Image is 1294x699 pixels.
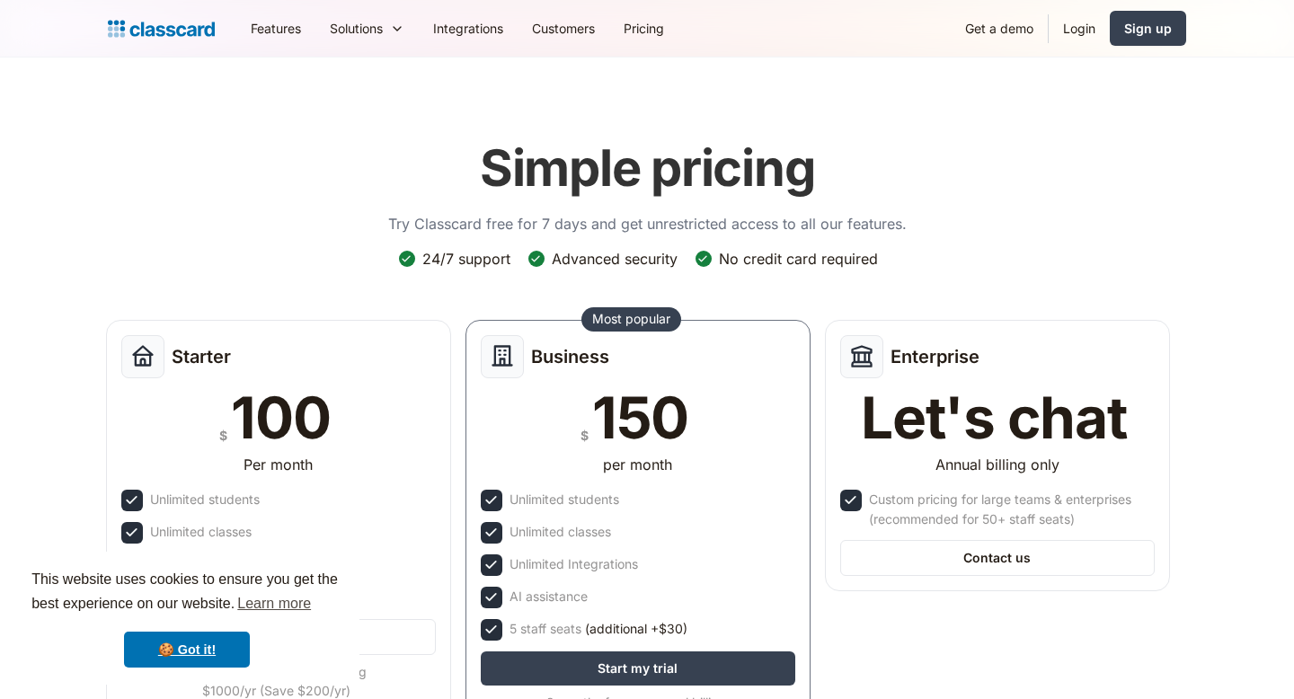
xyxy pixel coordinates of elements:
a: Get a demo [951,8,1048,49]
h2: Enterprise [891,346,979,367]
a: Contact us [840,540,1155,576]
h2: Starter [172,346,231,367]
h2: Business [531,346,609,367]
a: Sign up [1110,11,1186,46]
div: $ [219,424,227,447]
div: 100 [231,389,330,447]
div: per month [603,454,672,475]
div: Per month [244,454,313,475]
a: Login [1049,8,1110,49]
a: dismiss cookie message [124,632,250,668]
div: cookieconsent [14,552,359,685]
div: Let's chat [861,389,1127,447]
a: learn more about cookies [235,590,314,617]
a: home [108,16,215,41]
span: (additional +$30) [585,619,687,639]
div: Unlimited students [510,490,619,509]
h1: Simple pricing [480,138,815,199]
a: Start my trial [481,651,795,686]
div: Unlimited classes [150,522,252,542]
a: Pricing [609,8,678,49]
div: 24/7 support [422,249,510,269]
a: Customers [518,8,609,49]
div: Most popular [592,310,670,328]
div: Unlimited students [150,490,260,509]
div: Unlimited Integrations [510,554,638,574]
div: No credit card required [719,249,878,269]
a: Integrations [419,8,518,49]
a: Features [236,8,315,49]
div: Solutions [330,19,383,38]
div: Advanced security [552,249,678,269]
p: Try Classcard free for 7 days and get unrestricted access to all our features. [388,213,907,234]
div: 5 staff seats [510,619,687,639]
div: Unlimited classes [510,522,611,542]
div: 150 [592,389,688,447]
div: $ [581,424,589,447]
div: Solutions [315,8,419,49]
div: Sign up [1124,19,1172,38]
div: Custom pricing for large teams & enterprises (recommended for 50+ staff seats) [869,490,1151,529]
span: This website uses cookies to ensure you get the best experience on our website. [31,569,342,617]
div: Annual billing only [935,454,1059,475]
div: AI assistance [510,587,588,606]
